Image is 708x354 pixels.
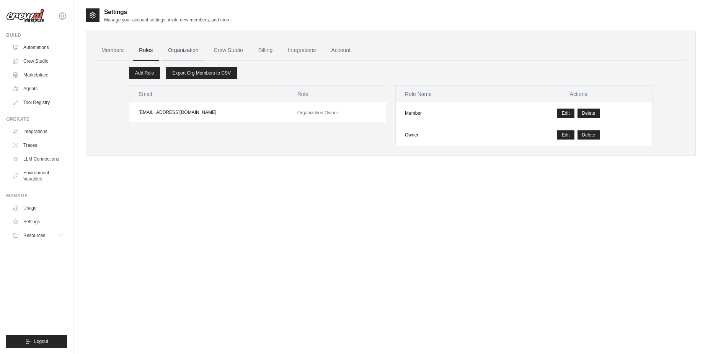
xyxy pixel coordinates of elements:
a: Marketplace [9,69,67,81]
a: Integrations [282,40,322,61]
a: LLM Connections [9,153,67,165]
div: Build [6,32,67,38]
button: Delete [577,109,600,118]
a: Usage [9,202,67,214]
td: Owner [396,124,505,146]
a: Environment Variables [9,167,67,185]
a: Account [325,40,357,61]
a: Agents [9,83,67,95]
div: Manage [6,193,67,199]
button: Logout [6,335,67,348]
th: Role [288,86,386,102]
button: Resources [9,229,67,242]
div: Operate [6,116,67,122]
img: Logo [6,9,44,23]
td: [EMAIL_ADDRESS][DOMAIN_NAME] [129,102,288,122]
a: Settings [9,216,67,228]
th: Actions [505,86,652,102]
a: Export Org Members to CSV [166,67,237,79]
a: Traces [9,139,67,151]
a: Tool Registry [9,96,67,109]
td: Member [396,102,505,124]
a: Add Role [129,67,160,79]
th: Email [129,86,288,102]
p: Manage your account settings, invite new members, and more. [104,17,232,23]
a: Members [95,40,130,61]
a: Edit [557,130,574,140]
a: Edit [557,109,574,118]
a: Crew Studio [9,55,67,67]
a: Roles [133,40,159,61]
button: Delete [577,130,600,140]
a: Integrations [9,125,67,138]
a: Automations [9,41,67,54]
span: Resources [23,232,45,239]
span: Logout [34,338,48,344]
th: Role Name [396,86,505,102]
a: Billing [252,40,279,61]
a: Organization [162,40,204,61]
h2: Settings [104,8,232,17]
span: Organization Owner [297,110,338,115]
a: Crew Studio [208,40,249,61]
